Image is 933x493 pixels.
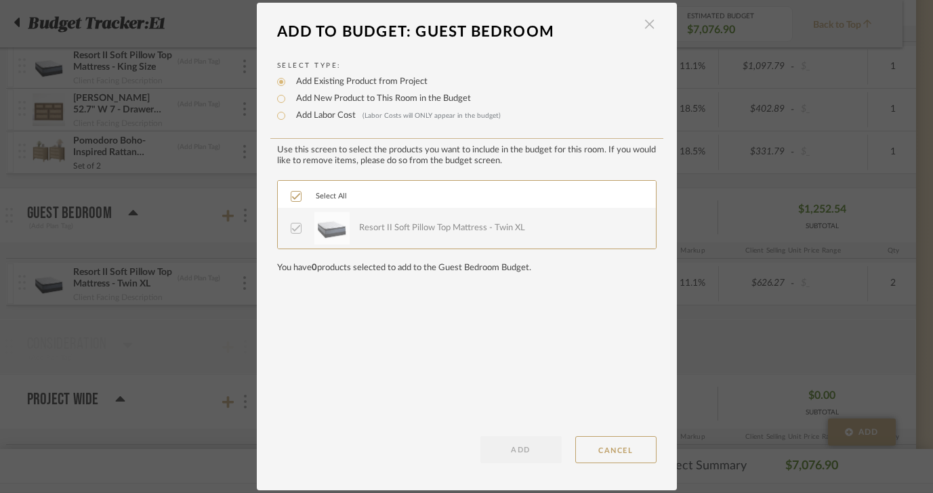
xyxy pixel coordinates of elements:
[277,263,657,274] div: You have products selected to add to the Guest Bedroom Budget.
[314,212,350,245] img: 2aaefc20-3b5d-4571-baed-bf34af65df3d_50x50.jpg
[312,263,317,272] span: 0
[359,221,525,235] div: Resort II Soft Pillow Top Mattress - Twin XL
[289,92,471,106] label: Add New Product to This Room in the Budget
[362,112,501,119] span: (Labor Costs will ONLY appear in the budget)
[289,75,428,89] label: Add Existing Product from Project
[636,17,663,32] button: Close
[289,109,501,123] label: Add Labor Cost
[480,436,562,463] button: ADD
[316,192,347,200] span: Select All
[277,17,636,47] div: Add To Budget: Guest Bedroom
[277,61,657,71] label: Select Type:
[277,145,657,167] div: Use this screen to select the products you want to include in the budget for this room. If you wo...
[575,436,657,463] button: CANCEL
